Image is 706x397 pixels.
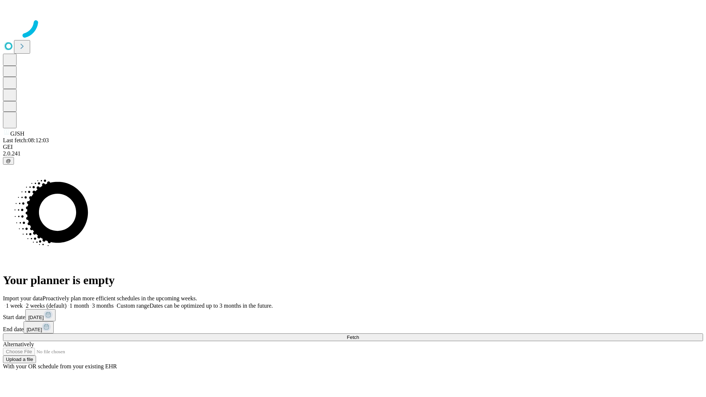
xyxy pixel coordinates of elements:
[3,333,703,341] button: Fetch
[26,327,42,332] span: [DATE]
[347,335,359,340] span: Fetch
[69,303,89,309] span: 1 month
[6,158,11,164] span: @
[3,137,49,143] span: Last fetch: 08:12:03
[6,303,23,309] span: 1 week
[10,130,24,137] span: GJSH
[3,341,34,347] span: Alternatively
[43,295,197,301] span: Proactively plan more efficient schedules in the upcoming weeks.
[3,309,703,321] div: Start date
[3,355,36,363] button: Upload a file
[3,273,703,287] h1: Your planner is empty
[3,295,43,301] span: Import your data
[150,303,273,309] span: Dates can be optimized up to 3 months in the future.
[28,315,44,320] span: [DATE]
[3,321,703,333] div: End date
[3,150,703,157] div: 2.0.241
[3,157,14,165] button: @
[92,303,114,309] span: 3 months
[3,363,117,369] span: With your OR schedule from your existing EHR
[3,144,703,150] div: GEI
[25,309,56,321] button: [DATE]
[117,303,149,309] span: Custom range
[24,321,54,333] button: [DATE]
[26,303,67,309] span: 2 weeks (default)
